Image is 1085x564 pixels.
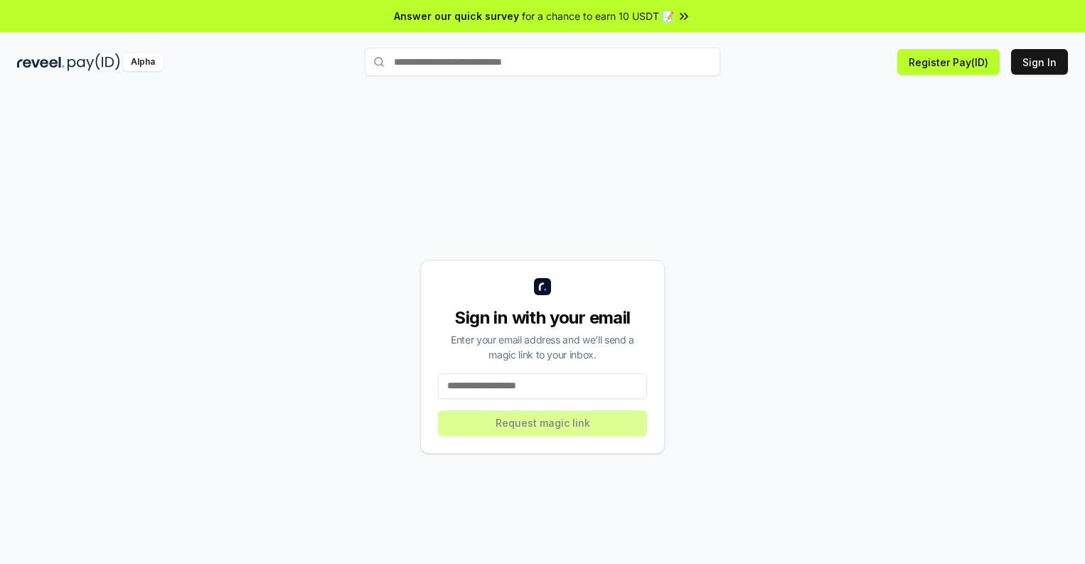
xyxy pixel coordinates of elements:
span: Answer our quick survey [394,9,519,23]
img: reveel_dark [17,53,65,71]
img: logo_small [534,278,551,295]
img: pay_id [68,53,120,71]
div: Sign in with your email [438,307,647,329]
button: Sign In [1011,49,1068,75]
div: Enter your email address and we’ll send a magic link to your inbox. [438,332,647,362]
span: for a chance to earn 10 USDT 📝 [522,9,674,23]
button: Register Pay(ID) [897,49,1000,75]
div: Alpha [123,53,163,71]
